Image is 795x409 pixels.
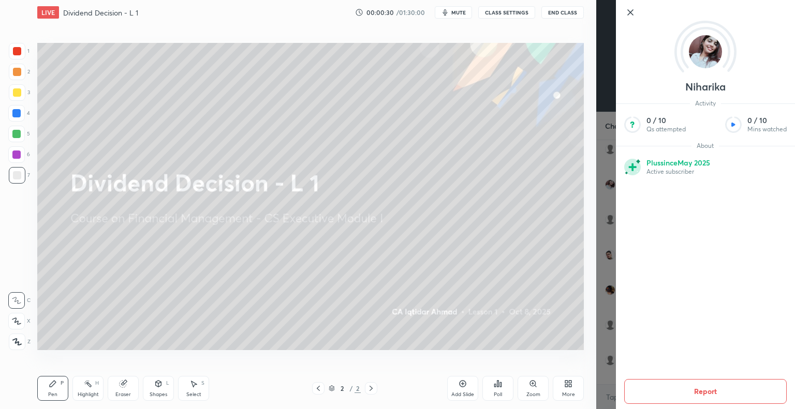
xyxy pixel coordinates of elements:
div: Zoom [526,392,540,397]
div: 4 [8,105,30,122]
div: More [562,392,575,397]
p: Mins watched [747,125,787,133]
div: 2 [9,64,30,80]
h4: Dividend Decision - L 1 [63,8,138,18]
div: Poll [494,392,502,397]
p: Plus since May 2025 [646,158,710,168]
div: 1 [9,43,30,59]
div: 2 [337,385,347,391]
p: 0 / 10 [646,116,686,125]
div: Highlight [78,392,99,397]
div: 2 [355,384,361,393]
div: Select [186,392,201,397]
button: End Class [541,6,584,19]
button: Report [624,379,787,404]
div: 7 [9,167,30,184]
div: L [166,381,169,386]
div: H [95,381,99,386]
div: Shapes [150,392,167,397]
div: Add Slide [451,392,474,397]
img: 23b0f39120464936b6529f5fd273e2da.jpg [689,35,722,68]
div: 5 [8,126,30,142]
p: Qs attempted [646,125,686,133]
div: LIVE [37,6,59,19]
div: S [201,381,204,386]
div: Eraser [115,392,131,397]
div: / [349,385,352,391]
span: Activity [690,99,721,108]
div: Pen [48,392,57,397]
p: Active subscriber [646,168,710,176]
div: X [8,313,31,329]
p: 0 / 10 [747,116,787,125]
div: C [8,292,31,309]
span: About [691,142,719,150]
button: CLASS SETTINGS [478,6,535,19]
div: 6 [8,146,30,163]
p: Niharika [685,83,726,91]
div: P [61,381,64,386]
button: mute [435,6,472,19]
div: Z [9,334,31,350]
div: 3 [9,84,30,101]
span: mute [451,9,466,16]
